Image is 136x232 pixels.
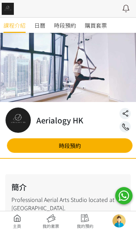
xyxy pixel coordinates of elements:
[34,21,45,29] span: 日曆
[36,114,83,126] h2: Aerialogy HK
[54,18,76,33] a: 時段預約
[3,18,26,33] a: 課程介紹
[54,21,76,29] span: 時段預約
[85,21,107,29] span: 購買套票
[85,18,107,33] a: 購買套票
[7,138,133,153] a: 時段預約
[34,18,45,33] a: 日曆
[3,21,26,29] span: 課程介紹
[11,181,125,193] h2: 簡介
